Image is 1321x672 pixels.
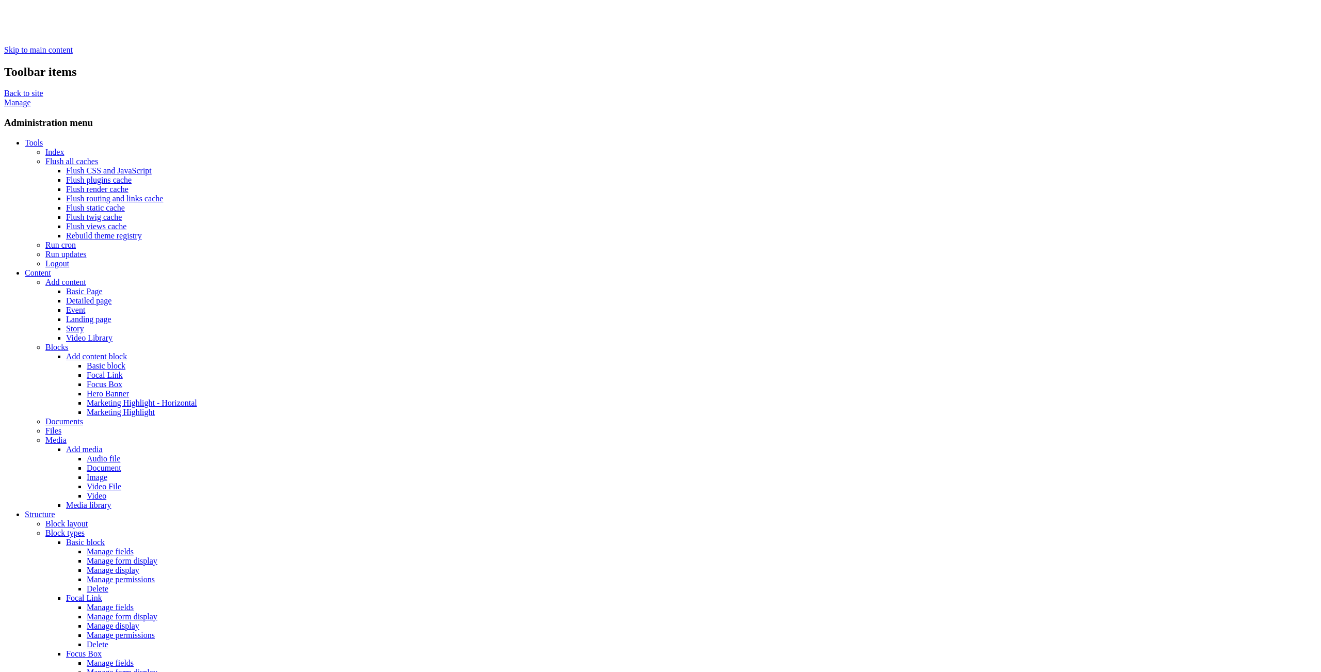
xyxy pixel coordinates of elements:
a: Flush all caches [45,157,98,166]
a: Add content [45,278,86,286]
a: Skip to main content [4,45,73,54]
a: Image [87,473,107,482]
a: Delete [87,640,108,649]
a: Focal Link [66,594,102,602]
a: Marketing Highlight [87,408,155,417]
a: Index [45,148,64,156]
a: Run updates [45,250,87,259]
a: Manage fields [87,659,134,667]
a: Manage permissions [87,631,155,639]
a: Manage fields [87,547,134,556]
a: Media library [66,501,111,509]
a: Manage form display [87,612,157,621]
a: Block types [45,529,85,537]
a: Rebuild theme registry [66,231,142,240]
a: Flush render cache [66,185,128,194]
a: Basic Page [66,287,103,296]
a: Manage fields [87,603,134,612]
a: Documents [45,417,83,426]
a: Basic block [66,538,105,547]
a: Delete [87,584,108,593]
a: Back to site [4,89,43,98]
a: Detailed page [66,296,111,305]
a: Files [45,426,61,435]
a: Flush static cache [66,203,125,212]
a: Landing page [66,315,111,324]
a: Focus Box [66,649,102,658]
a: Block layout [45,519,88,528]
a: Focus Box [87,380,122,389]
a: Video File [87,482,121,491]
a: Manage permissions [87,575,155,584]
a: Manage display [87,566,139,574]
a: Structure [25,510,55,519]
a: Video Library [66,333,112,342]
a: Hero Banner [87,389,129,398]
a: Tools [25,138,43,147]
a: Manage form display [87,556,157,565]
a: Manage display [87,621,139,630]
a: Flush twig cache [66,213,122,221]
a: Blocks [45,343,68,351]
a: Audio file [87,454,120,463]
a: Document [87,463,121,472]
a: Manage [4,98,31,107]
a: Basic block [87,361,125,370]
a: Flush CSS and JavaScript [66,166,152,175]
h3: Administration menu [4,117,1317,129]
a: Focal Link [87,371,123,379]
a: Marketing Highlight - Horizontal [87,398,197,407]
a: Logout [45,259,69,268]
a: Add content block [66,352,127,361]
a: Story [66,324,84,333]
a: Add media [66,445,103,454]
a: Event [66,306,85,314]
a: Content [25,268,51,277]
a: Run cron [45,241,76,249]
a: Video [87,491,106,500]
a: Media [45,436,67,444]
a: Flush views cache [66,222,126,231]
a: Flush routing and links cache [66,194,163,203]
h2: Toolbar items [4,65,1317,79]
a: Flush plugins cache [66,175,132,184]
